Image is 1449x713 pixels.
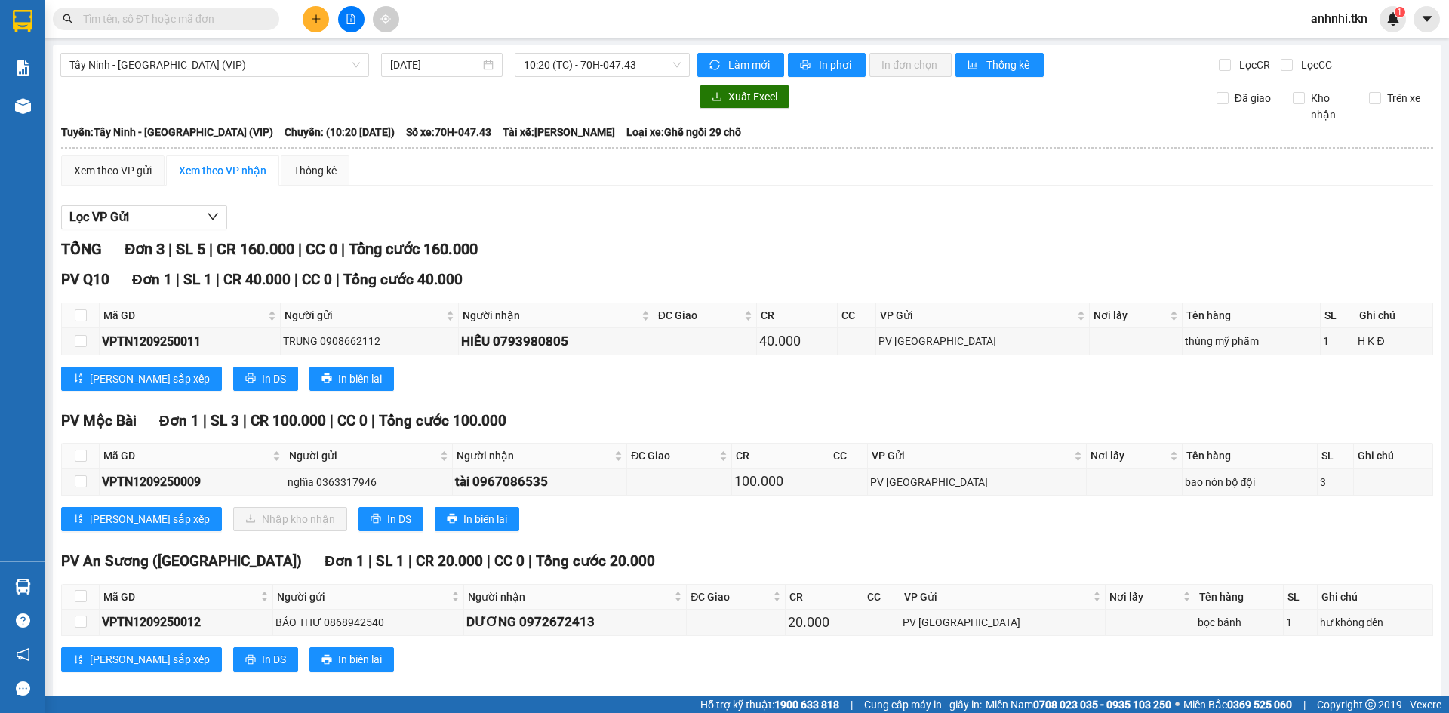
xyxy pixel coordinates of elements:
[487,552,491,570] span: |
[13,10,32,32] img: logo-vxr
[16,681,30,696] span: message
[74,162,152,179] div: Xem theo VP gửi
[338,370,382,387] span: In biên lai
[262,651,286,668] span: In DS
[1091,447,1166,464] span: Nơi lấy
[1233,57,1272,73] span: Lọc CR
[1033,699,1171,711] strong: 0708 023 035 - 0935 103 250
[251,412,326,429] span: CR 100.000
[90,370,210,387] span: [PERSON_NAME] sắp xếp
[1318,585,1433,610] th: Ghi chú
[1320,614,1430,631] div: hư không đền
[216,271,220,288] span: |
[16,647,30,662] span: notification
[379,412,506,429] span: Tổng cước 100.000
[176,271,180,288] span: |
[1303,696,1306,713] span: |
[536,552,655,570] span: Tổng cước 20.000
[1175,702,1180,708] span: ⚪️
[829,444,869,469] th: CC
[503,124,615,140] span: Tài xế: [PERSON_NAME]
[294,271,298,288] span: |
[709,60,722,72] span: sync
[986,696,1171,713] span: Miền Nam
[1295,57,1334,73] span: Lọc CC
[285,124,395,140] span: Chuyến: (10:20 [DATE])
[904,589,1090,605] span: VP Gửi
[1323,333,1353,349] div: 1
[903,614,1103,631] div: PV [GEOGRAPHIC_DATA]
[1286,614,1315,631] div: 1
[1381,90,1426,106] span: Trên xe
[878,333,1087,349] div: PV [GEOGRAPHIC_DATA]
[209,240,213,258] span: |
[283,333,456,349] div: TRUNG 0908662112
[223,271,291,288] span: CR 40.000
[132,271,172,288] span: Đơn 1
[330,412,334,429] span: |
[289,447,437,464] span: Người gửi
[61,240,102,258] span: TỔNG
[368,552,372,570] span: |
[1321,303,1356,328] th: SL
[336,271,340,288] span: |
[1355,303,1432,328] th: Ghi chú
[245,373,256,385] span: printer
[103,307,265,324] span: Mã GD
[61,205,227,229] button: Lọc VP Gửi
[346,14,356,24] span: file-add
[373,6,399,32] button: aim
[61,507,222,531] button: sort-ascending[PERSON_NAME] sắp xếp
[880,307,1074,324] span: VP Gửi
[321,654,332,666] span: printer
[869,53,952,77] button: In đơn chọn
[712,91,722,103] span: download
[294,162,337,179] div: Thống kê
[15,98,31,114] img: warehouse-icon
[245,654,256,666] span: printer
[631,447,716,464] span: ĐC Giao
[863,585,900,610] th: CC
[61,552,302,570] span: PV An Sương ([GEOGRAPHIC_DATA])
[69,207,129,226] span: Lọc VP Gửi
[103,447,269,464] span: Mã GD
[800,60,813,72] span: printer
[457,447,611,464] span: Người nhận
[176,240,205,258] span: SL 5
[100,610,273,636] td: VPTN1209250012
[1109,589,1180,605] span: Nơi lấy
[786,585,864,610] th: CR
[309,647,394,672] button: printerIn biên lai
[1414,6,1440,32] button: caret-down
[233,647,298,672] button: printerIn DS
[1386,12,1400,26] img: icon-new-feature
[61,367,222,391] button: sort-ascending[PERSON_NAME] sắp xếp
[851,696,853,713] span: |
[626,124,741,140] span: Loại xe: Ghế ngồi 29 chỗ
[1185,474,1315,490] div: bao nón bộ đội
[90,651,210,668] span: [PERSON_NAME] sắp xếp
[376,552,405,570] span: SL 1
[734,471,826,492] div: 100.000
[466,612,685,632] div: DƯƠNG 0972672413
[100,328,281,355] td: VPTN1209250011
[183,271,212,288] span: SL 1
[1195,585,1284,610] th: Tên hàng
[864,696,982,713] span: Cung cấp máy in - giấy in:
[73,513,84,525] span: sort-ascending
[217,240,294,258] span: CR 160.000
[1358,333,1429,349] div: H K Đ
[102,472,282,491] div: VPTN1209250009
[1305,90,1358,123] span: Kho nhận
[1183,696,1292,713] span: Miền Bắc
[337,412,368,429] span: CC 0
[1320,474,1351,490] div: 3
[90,511,210,527] span: [PERSON_NAME] sắp xếp
[774,699,839,711] strong: 1900 633 818
[700,85,789,109] button: downloadXuất Excel
[387,511,411,527] span: In DS
[870,474,1084,490] div: PV [GEOGRAPHIC_DATA]
[759,330,835,352] div: 40.000
[338,651,382,668] span: In biên lai
[125,240,165,258] span: Đơn 3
